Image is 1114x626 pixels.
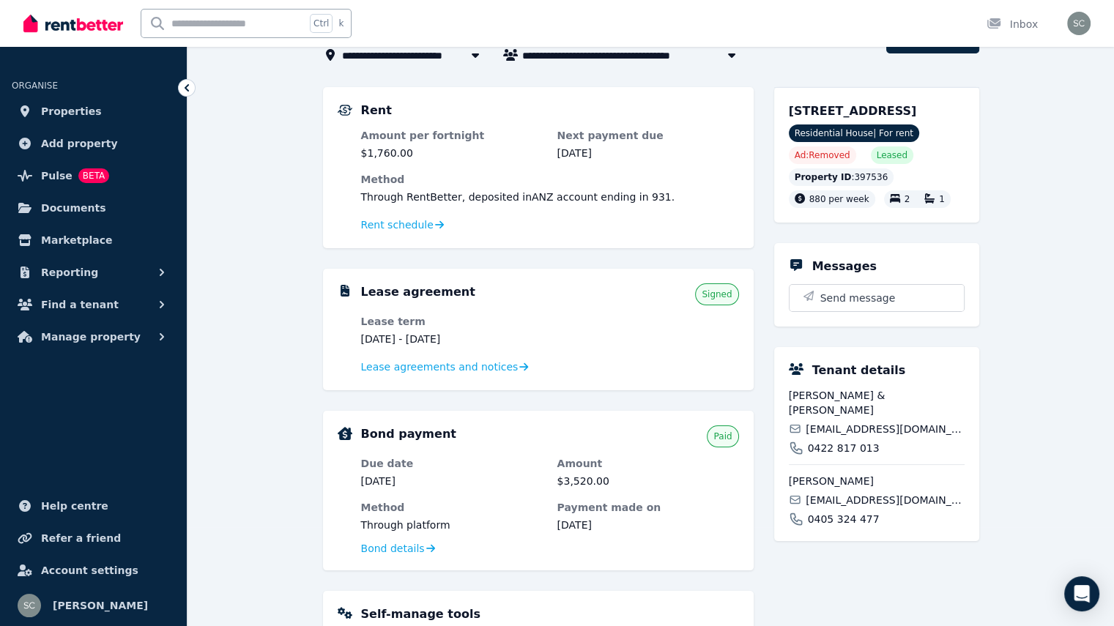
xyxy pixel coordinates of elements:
[812,362,906,379] h5: Tenant details
[12,290,175,319] button: Find a tenant
[361,474,543,488] dd: [DATE]
[361,359,519,374] span: Lease agreements and notices
[789,104,917,118] span: [STREET_ADDRESS]
[12,258,175,287] button: Reporting
[12,556,175,585] a: Account settings
[18,594,41,617] img: Scott Clark
[12,523,175,553] a: Refer a friend
[41,264,98,281] span: Reporting
[1064,576,1099,611] div: Open Intercom Messenger
[41,135,118,152] span: Add property
[41,296,119,313] span: Find a tenant
[806,493,964,507] span: [EMAIL_ADDRESS][DOMAIN_NAME]
[41,328,141,346] span: Manage property
[877,149,907,161] span: Leased
[808,512,880,526] span: 0405 324 477
[361,102,392,119] h5: Rent
[361,500,543,515] dt: Method
[806,422,964,436] span: [EMAIL_ADDRESS][DOMAIN_NAME]
[41,529,121,547] span: Refer a friend
[361,146,543,160] dd: $1,760.00
[361,332,543,346] dd: [DATE] - [DATE]
[361,518,543,532] dd: Through platform
[361,541,425,556] span: Bond details
[12,322,175,351] button: Manage property
[41,562,138,579] span: Account settings
[41,103,102,120] span: Properties
[41,199,106,217] span: Documents
[53,597,148,614] span: [PERSON_NAME]
[12,97,175,126] a: Properties
[987,17,1038,31] div: Inbox
[361,283,475,301] h5: Lease agreement
[790,285,964,311] button: Send message
[12,193,175,223] a: Documents
[789,388,965,417] span: [PERSON_NAME] & [PERSON_NAME]
[361,425,456,443] h5: Bond payment
[361,128,543,143] dt: Amount per fortnight
[41,167,73,185] span: Pulse
[795,149,850,161] span: Ad: Removed
[557,456,739,471] dt: Amount
[789,474,965,488] span: [PERSON_NAME]
[809,194,869,204] span: 880 per week
[338,18,344,29] span: k
[338,427,352,440] img: Bond Details
[12,129,175,158] a: Add property
[557,128,739,143] dt: Next payment due
[338,105,352,116] img: Rental Payments
[361,314,543,329] dt: Lease term
[361,217,445,232] a: Rent schedule
[361,541,435,556] a: Bond details
[41,497,108,515] span: Help centre
[702,288,732,300] span: Signed
[361,217,434,232] span: Rent schedule
[789,124,919,142] span: Residential House | For rent
[713,431,732,442] span: Paid
[361,172,739,187] dt: Method
[789,168,894,186] div: : 397536
[808,441,880,455] span: 0422 817 013
[939,194,945,204] span: 1
[361,456,543,471] dt: Due date
[1067,12,1091,35] img: Scott Clark
[12,161,175,190] a: PulseBETA
[78,168,109,183] span: BETA
[12,81,58,91] span: ORGANISE
[361,359,529,374] a: Lease agreements and notices
[795,171,852,183] span: Property ID
[41,231,112,249] span: Marketplace
[12,491,175,521] a: Help centre
[310,14,333,33] span: Ctrl
[557,500,739,515] dt: Payment made on
[557,518,739,532] dd: [DATE]
[361,191,675,203] span: Through RentBetter , deposited in ANZ account ending in 931 .
[905,194,910,204] span: 2
[812,258,877,275] h5: Messages
[557,474,739,488] dd: $3,520.00
[23,12,123,34] img: RentBetter
[557,146,739,160] dd: [DATE]
[820,291,896,305] span: Send message
[361,605,480,623] h5: Self-manage tools
[12,226,175,255] a: Marketplace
